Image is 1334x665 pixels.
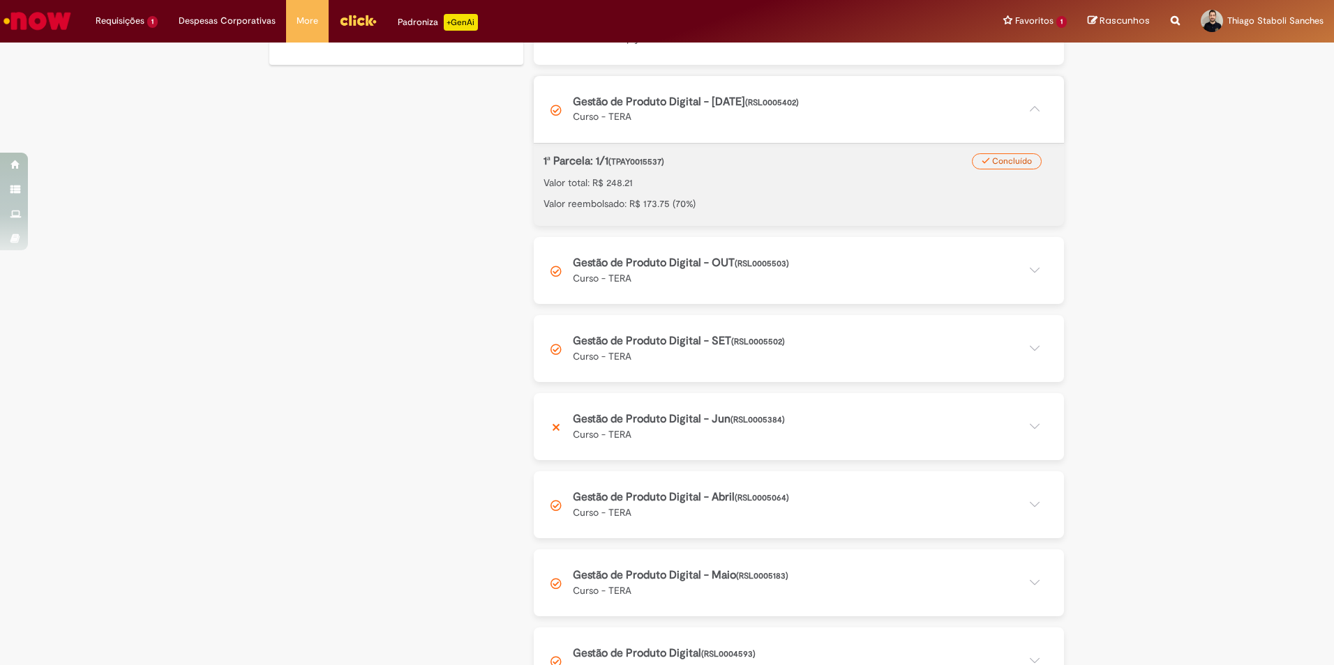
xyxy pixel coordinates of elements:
[147,16,158,28] span: 1
[1088,15,1150,28] a: Rascunhos
[1227,15,1324,26] span: Thiago Staboli Sanches
[544,197,1054,211] p: Valor reembolsado: R$ 173.75 (70%)
[444,14,478,31] p: +GenAi
[96,14,144,28] span: Requisições
[608,156,664,167] span: (TPAY0015537)
[544,176,1054,190] p: Valor total: R$ 248.21
[339,10,377,31] img: click_logo_yellow_360x200.png
[1100,14,1150,27] span: Rascunhos
[1015,14,1054,28] span: Favoritos
[1056,16,1067,28] span: 1
[398,14,478,31] div: Padroniza
[544,153,981,169] p: 1ª Parcela: 1/1
[992,155,1032,167] span: Concluído
[179,14,276,28] span: Despesas Corporativas
[1,7,73,35] img: ServiceNow
[297,14,318,28] span: More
